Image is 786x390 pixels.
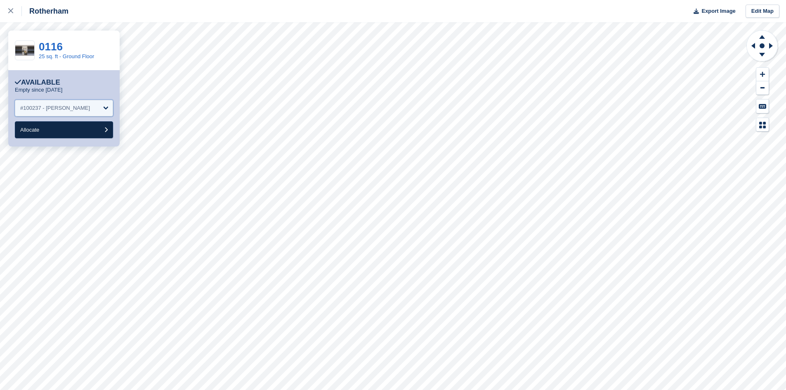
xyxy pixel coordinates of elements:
[756,99,769,113] button: Keyboard Shortcuts
[20,104,90,112] div: #100237 - [PERSON_NAME]
[39,53,94,59] a: 25 sq. ft - Ground Floor
[20,127,39,133] span: Allocate
[701,7,735,15] span: Export Image
[756,68,769,81] button: Zoom In
[15,78,60,87] div: Available
[15,121,113,138] button: Allocate
[22,6,68,16] div: Rotherham
[746,5,779,18] a: Edit Map
[15,87,62,93] p: Empty since [DATE]
[689,5,736,18] button: Export Image
[756,81,769,95] button: Zoom Out
[39,40,63,53] a: 0116
[15,45,34,56] img: 25%20SQ.FT.jpg
[756,118,769,132] button: Map Legend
